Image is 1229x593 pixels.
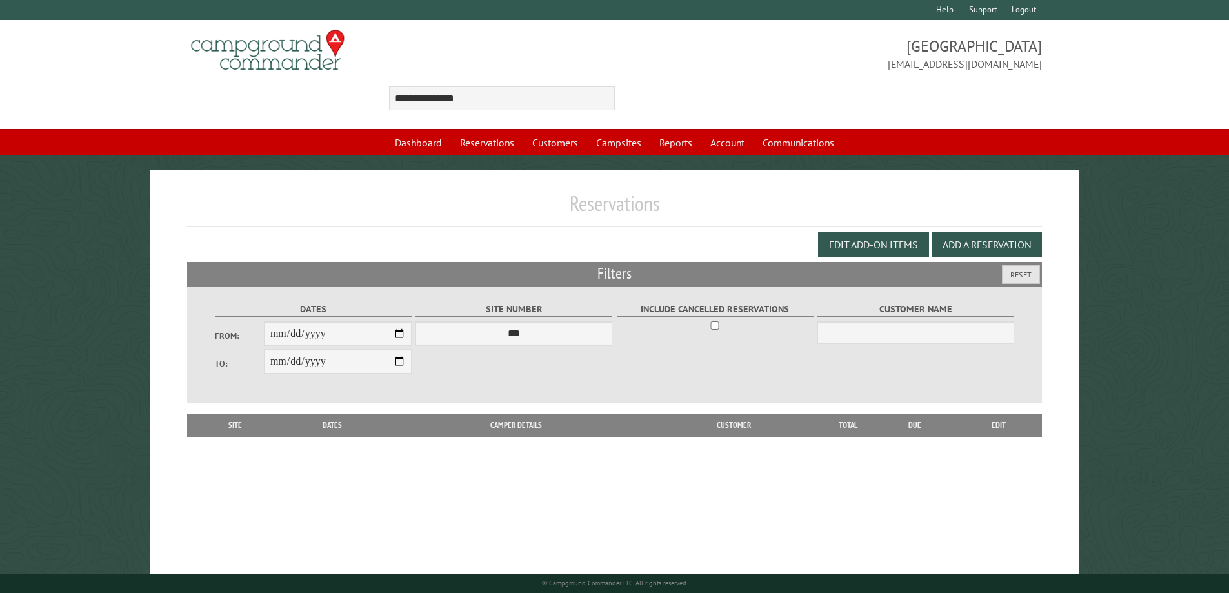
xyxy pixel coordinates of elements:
button: Reset [1002,265,1040,284]
a: Communications [755,130,842,155]
label: To: [215,357,264,370]
h1: Reservations [187,191,1043,226]
a: Reports [652,130,700,155]
a: Customers [525,130,586,155]
a: Account [703,130,752,155]
th: Camper Details [388,414,644,437]
th: Due [874,414,955,437]
th: Site [194,414,277,437]
label: From: [215,330,264,342]
th: Edit [955,414,1043,437]
small: © Campground Commander LLC. All rights reserved. [542,579,688,587]
a: Dashboard [387,130,450,155]
a: Campsites [588,130,649,155]
img: Campground Commander [187,25,348,75]
label: Include Cancelled Reservations [617,302,814,317]
button: Add a Reservation [932,232,1042,257]
button: Edit Add-on Items [818,232,929,257]
label: Dates [215,302,412,317]
th: Customer [644,414,823,437]
label: Customer Name [817,302,1014,317]
span: [GEOGRAPHIC_DATA] [EMAIL_ADDRESS][DOMAIN_NAME] [615,35,1043,72]
th: Total [823,414,874,437]
h2: Filters [187,262,1043,286]
label: Site Number [415,302,612,317]
th: Dates [277,414,388,437]
a: Reservations [452,130,522,155]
